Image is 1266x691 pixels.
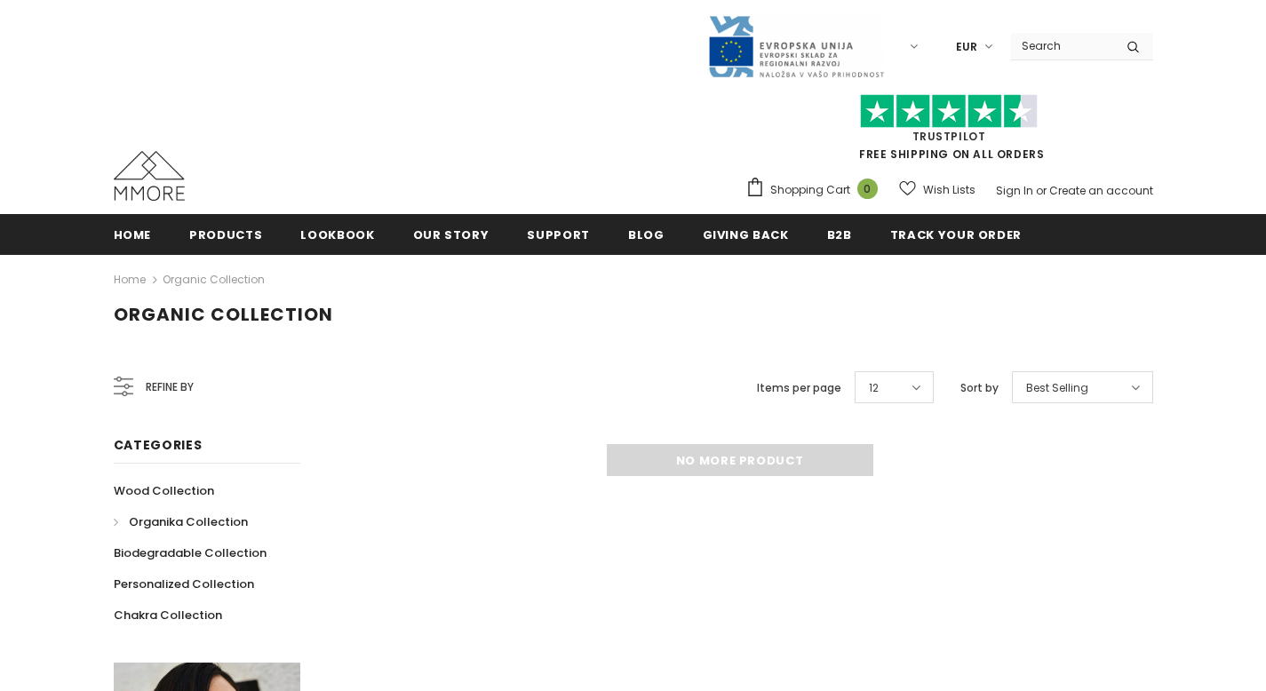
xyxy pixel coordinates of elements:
[827,226,852,243] span: B2B
[703,226,789,243] span: Giving back
[1026,379,1088,397] span: Best Selling
[300,214,374,254] a: Lookbook
[960,379,999,397] label: Sort by
[114,544,267,561] span: Biodegradable Collection
[628,214,665,254] a: Blog
[114,302,333,327] span: Organic Collection
[114,214,152,254] a: Home
[628,226,665,243] span: Blog
[146,377,194,397] span: Refine by
[707,14,885,79] img: Javni Razpis
[996,183,1033,198] a: Sign In
[912,129,986,144] a: Trustpilot
[527,226,590,243] span: support
[1049,183,1153,198] a: Create an account
[114,607,222,623] span: Chakra Collection
[114,151,185,201] img: MMORE Cases
[1011,33,1113,59] input: Search Site
[923,181,975,199] span: Wish Lists
[413,214,490,254] a: Our Story
[114,436,203,454] span: Categories
[114,475,214,506] a: Wood Collection
[189,226,262,243] span: Products
[869,379,879,397] span: 12
[899,174,975,205] a: Wish Lists
[163,272,265,287] a: Organic Collection
[129,513,248,530] span: Organika Collection
[114,576,254,592] span: Personalized Collection
[770,181,850,199] span: Shopping Cart
[114,482,214,499] span: Wood Collection
[956,38,977,56] span: EUR
[757,379,841,397] label: Items per page
[745,177,887,203] a: Shopping Cart 0
[827,214,852,254] a: B2B
[857,179,878,199] span: 0
[114,600,222,631] a: Chakra Collection
[114,226,152,243] span: Home
[114,269,146,290] a: Home
[114,568,254,600] a: Personalized Collection
[745,102,1153,162] span: FREE SHIPPING ON ALL ORDERS
[527,214,590,254] a: support
[189,214,262,254] a: Products
[890,226,1022,243] span: Track your order
[114,537,267,568] a: Biodegradable Collection
[413,226,490,243] span: Our Story
[114,506,248,537] a: Organika Collection
[707,38,885,53] a: Javni Razpis
[300,226,374,243] span: Lookbook
[703,214,789,254] a: Giving back
[890,214,1022,254] a: Track your order
[1036,183,1047,198] span: or
[860,94,1038,129] img: Trust Pilot Stars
